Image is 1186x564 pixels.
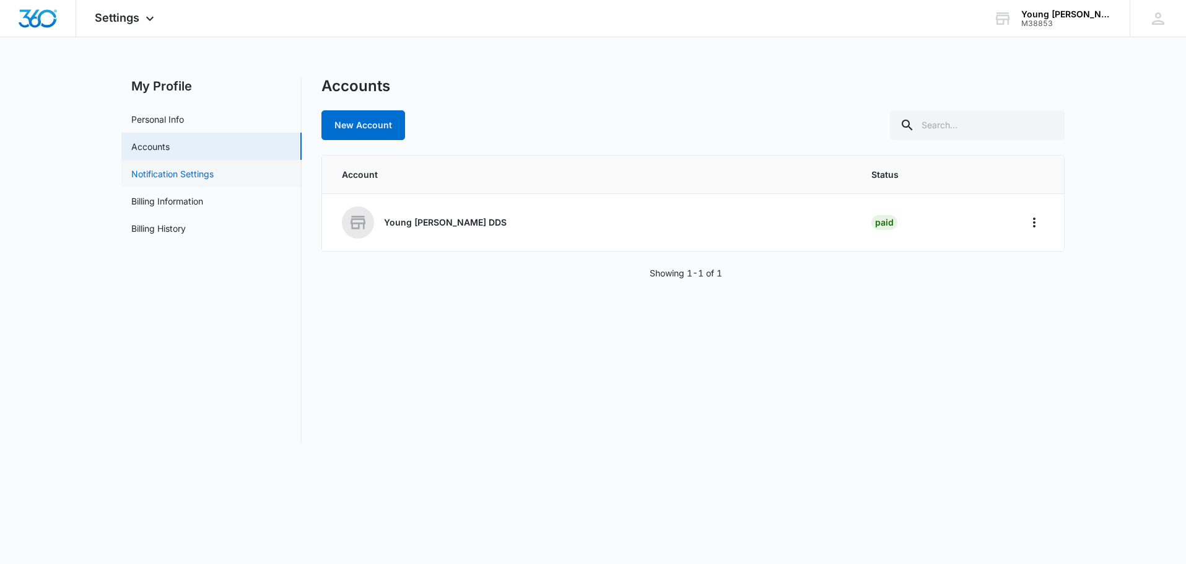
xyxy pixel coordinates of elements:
a: Notification Settings [131,167,214,180]
a: Billing Information [131,195,203,208]
a: Accounts [131,140,170,153]
a: Personal Info [131,113,184,126]
a: Billing History [131,222,186,235]
a: New Account [321,110,405,140]
span: Account [342,168,842,181]
span: Settings [95,11,139,24]
input: Search... [890,110,1065,140]
p: Showing 1-1 of 1 [650,267,722,280]
span: Status [871,168,995,181]
div: account id [1021,19,1112,28]
div: Paid [871,215,897,230]
div: account name [1021,9,1112,19]
h1: Accounts [321,77,390,95]
p: Young [PERSON_NAME] DDS [384,216,507,229]
h2: My Profile [121,77,302,95]
button: Home [1024,213,1044,232]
